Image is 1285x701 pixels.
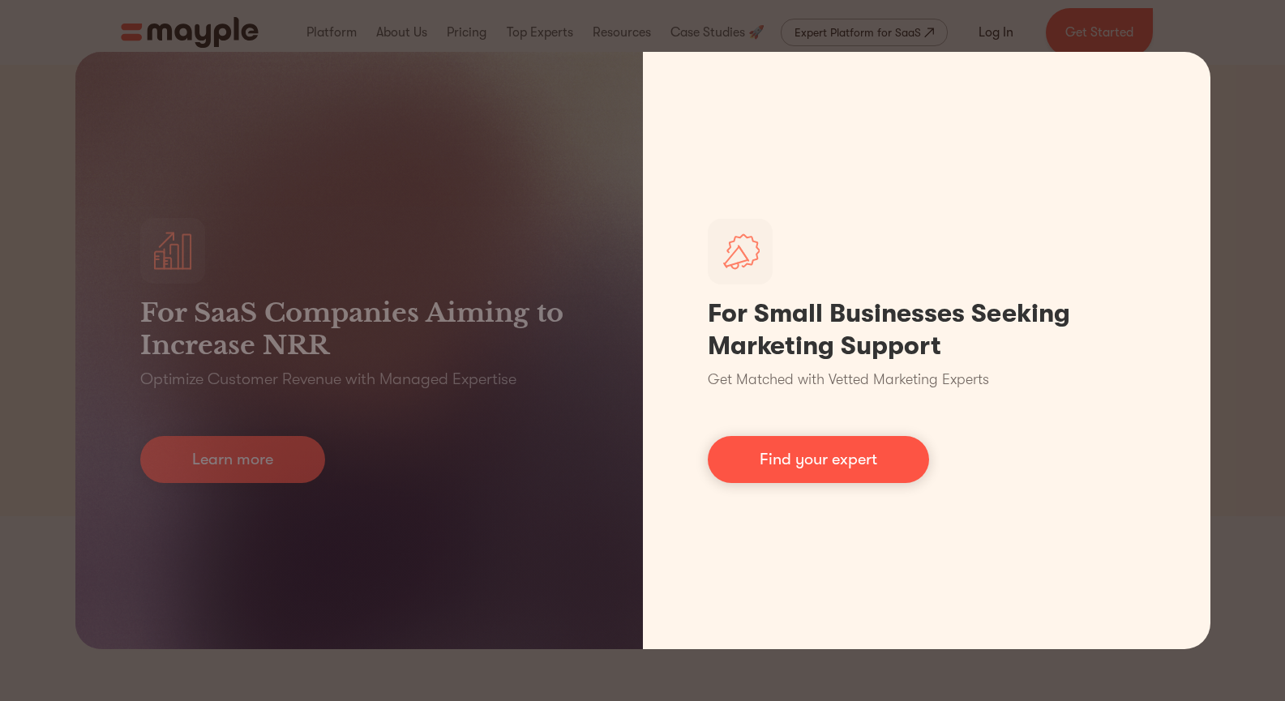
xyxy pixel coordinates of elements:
[708,436,929,483] a: Find your expert
[140,368,516,391] p: Optimize Customer Revenue with Managed Expertise
[708,297,1146,362] h1: For Small Businesses Seeking Marketing Support
[140,297,578,361] h3: For SaaS Companies Aiming to Increase NRR
[708,369,989,391] p: Get Matched with Vetted Marketing Experts
[140,436,325,483] a: Learn more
